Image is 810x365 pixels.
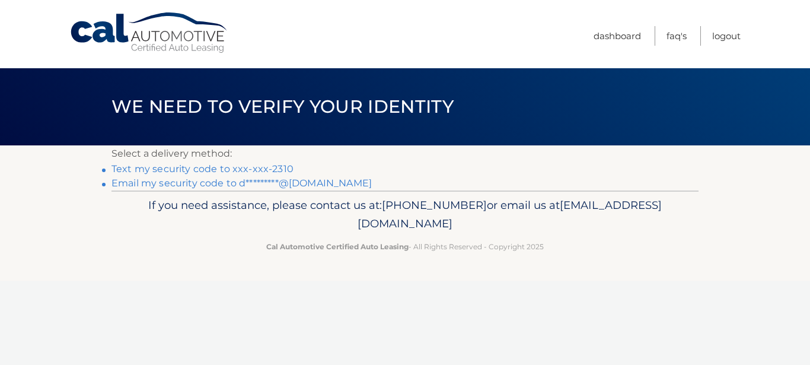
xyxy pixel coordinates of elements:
a: Logout [712,26,741,46]
p: If you need assistance, please contact us at: or email us at [119,196,691,234]
p: - All Rights Reserved - Copyright 2025 [119,240,691,253]
a: Cal Automotive [69,12,229,54]
a: Text my security code to xxx-xxx-2310 [111,163,294,174]
p: Select a delivery method: [111,145,699,162]
a: Email my security code to d*********@[DOMAIN_NAME] [111,177,372,189]
span: [PHONE_NUMBER] [382,198,487,212]
a: FAQ's [667,26,687,46]
strong: Cal Automotive Certified Auto Leasing [266,242,409,251]
a: Dashboard [594,26,641,46]
span: We need to verify your identity [111,96,454,118]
